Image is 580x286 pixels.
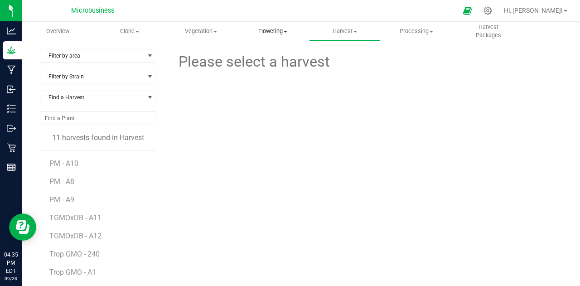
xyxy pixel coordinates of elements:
[177,51,330,73] span: Please select a harvest
[49,213,101,222] span: TGMOxDB - A11
[4,251,18,275] p: 04:35 PM EDT
[7,143,16,152] inline-svg: Retail
[4,275,18,282] p: 09/23
[237,22,309,41] a: Flowering
[49,232,101,240] span: TGMOxDB - A12
[40,132,156,143] div: 11 harvests found in Harvest
[453,23,523,39] span: Harvest Packages
[7,85,16,94] inline-svg: Inbound
[309,22,381,41] a: Harvest
[7,65,16,74] inline-svg: Manufacturing
[49,177,74,186] span: PM - A8
[22,22,93,41] a: Overview
[457,2,478,19] span: Open Ecommerce Menu
[49,195,74,204] span: PM - A9
[7,104,16,113] inline-svg: Inventory
[40,112,156,125] input: NO DATA FOUND
[145,49,156,62] span: select
[452,22,524,41] a: Harvest Packages
[482,6,493,15] div: Manage settings
[40,91,145,104] span: Find a Harvest
[71,7,114,15] span: Microbusiness
[7,26,16,35] inline-svg: Analytics
[94,27,164,35] span: Clone
[381,22,452,41] a: Processing
[7,124,16,133] inline-svg: Outbound
[34,27,82,35] span: Overview
[49,159,78,168] span: PM - A10
[7,163,16,172] inline-svg: Reports
[381,27,452,35] span: Processing
[40,49,145,62] span: Filter by area
[49,250,100,258] span: Trop GMO - 240
[9,213,36,241] iframe: Resource center
[49,268,96,276] span: Trop GMO - A1
[237,27,308,35] span: Flowering
[93,22,165,41] a: Clone
[40,70,145,83] span: Filter by Strain
[165,22,237,41] a: Vegetation
[166,27,237,35] span: Vegetation
[504,7,563,14] span: Hi, [PERSON_NAME]!
[7,46,16,55] inline-svg: Grow
[309,27,380,35] span: Harvest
